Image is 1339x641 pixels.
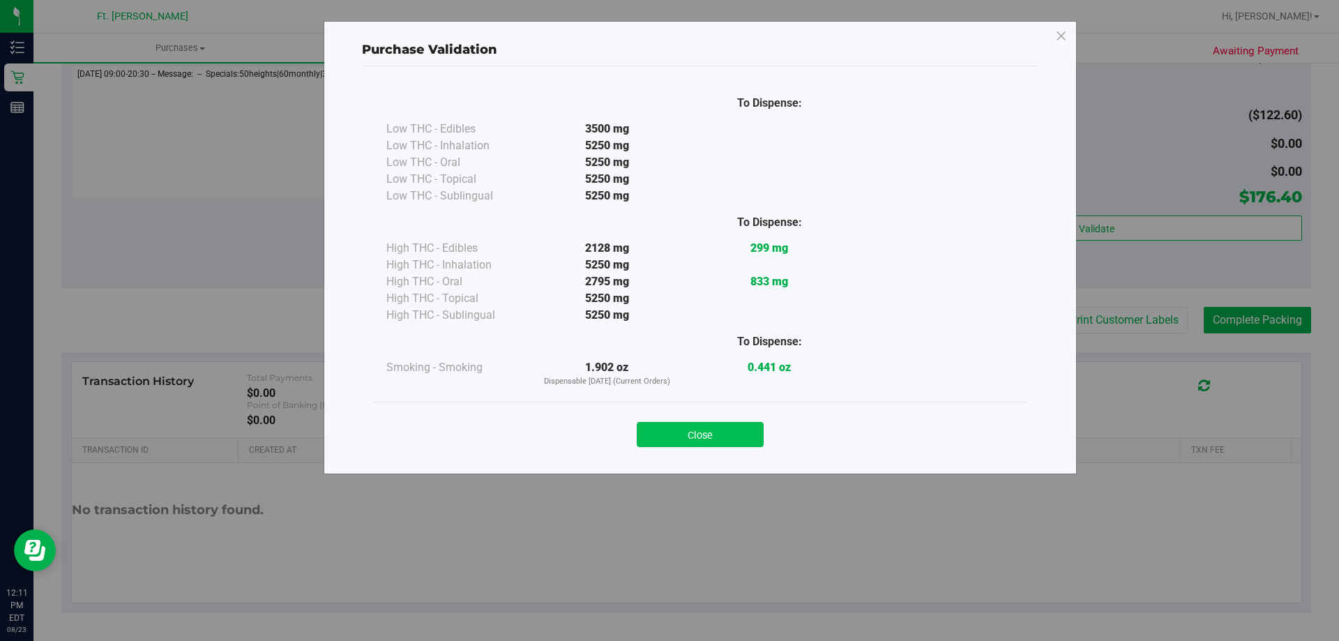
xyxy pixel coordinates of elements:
div: 2795 mg [526,273,688,290]
p: Dispensable [DATE] (Current Orders) [526,376,688,388]
div: 2128 mg [526,240,688,257]
div: 5250 mg [526,154,688,171]
div: High THC - Sublingual [386,307,526,324]
button: Close [637,422,764,447]
div: To Dispense: [688,95,851,112]
div: Low THC - Oral [386,154,526,171]
div: 5250 mg [526,188,688,204]
div: High THC - Topical [386,290,526,307]
strong: 299 mg [750,241,788,255]
div: Low THC - Sublingual [386,188,526,204]
div: Low THC - Inhalation [386,137,526,154]
div: 5250 mg [526,137,688,154]
div: 5250 mg [526,257,688,273]
div: Low THC - Edibles [386,121,526,137]
div: To Dispense: [688,333,851,350]
div: To Dispense: [688,214,851,231]
strong: 833 mg [750,275,788,288]
div: 3500 mg [526,121,688,137]
div: 1.902 oz [526,359,688,388]
div: High THC - Inhalation [386,257,526,273]
div: 5250 mg [526,171,688,188]
div: High THC - Edibles [386,240,526,257]
div: 5250 mg [526,290,688,307]
span: Purchase Validation [362,42,497,57]
div: Low THC - Topical [386,171,526,188]
iframe: Resource center [14,529,56,571]
strong: 0.441 oz [748,361,791,374]
div: High THC - Oral [386,273,526,290]
div: 5250 mg [526,307,688,324]
div: Smoking - Smoking [386,359,526,376]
